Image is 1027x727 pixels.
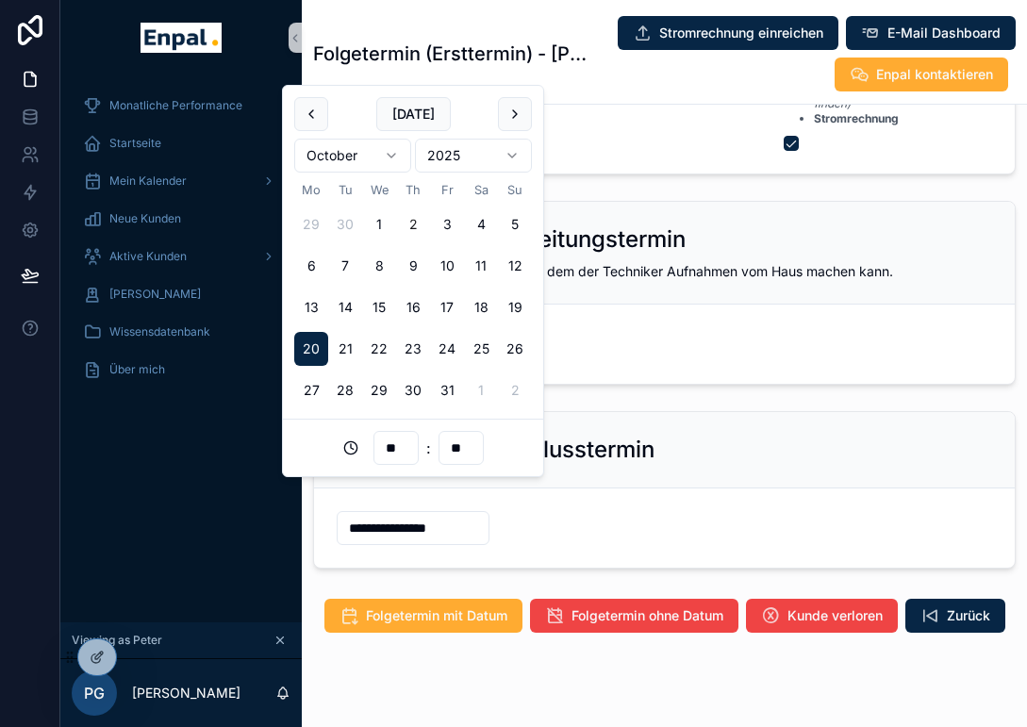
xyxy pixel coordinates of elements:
[376,97,451,131] button: [DATE]
[109,362,165,377] span: Über mich
[835,58,1008,91] button: Enpal kontaktieren
[396,290,430,324] button: Thursday, 16 October 2025
[328,249,362,283] button: Tuesday, 7 October 2025
[396,332,430,366] button: Thursday, 23 October 2025
[328,207,362,241] button: Tuesday, 30 September 2025
[60,75,302,411] div: scrollable content
[571,606,723,625] span: Folgetermin ohne Datum
[294,249,328,283] button: Monday, 6 October 2025
[396,373,430,407] button: Thursday, 30 October 2025
[464,180,498,200] th: Saturday
[328,332,362,366] button: Tuesday, 21 October 2025
[141,23,221,53] img: App logo
[328,290,362,324] button: Tuesday, 14 October 2025
[362,290,396,324] button: Wednesday, 15 October 2025
[362,332,396,366] button: Wednesday, 22 October 2025
[72,164,290,198] a: Mein Kalender
[366,606,507,625] span: Folgetermin mit Datum
[498,290,532,324] button: Sunday, 19 October 2025
[72,633,162,648] span: Viewing as Peter
[109,287,201,302] span: [PERSON_NAME]
[464,207,498,241] button: Saturday, 4 October 2025
[328,180,362,200] th: Tuesday
[430,290,464,324] button: Friday, 17 October 2025
[109,173,187,189] span: Mein Kalender
[464,249,498,283] button: Saturday, 11 October 2025
[498,180,532,200] th: Sunday
[337,263,893,279] span: Bitte trage hier das Datum ein, an dem der Techniker Aufnahmen vom Haus machen kann.
[464,373,498,407] button: Saturday, 1 November 2025
[787,606,883,625] span: Kunde verloren
[846,16,1016,50] button: E-Mail Dashboard
[294,332,328,366] button: Monday, 20 October 2025, selected
[132,684,240,702] p: [PERSON_NAME]
[72,240,290,273] a: Aktive Kunden
[324,599,522,633] button: Folgetermin mit Datum
[464,332,498,366] button: Saturday, 25 October 2025
[313,41,588,67] h1: Folgetermin (Ersttermin) - [PERSON_NAME]
[362,373,396,407] button: Wednesday, 29 October 2025
[294,180,328,200] th: Monday
[498,249,532,283] button: Sunday, 12 October 2025
[430,373,464,407] button: Friday, 31 October 2025
[72,353,290,387] a: Über mich
[430,249,464,283] button: Friday, 10 October 2025
[498,373,532,407] button: Sunday, 2 November 2025
[294,290,328,324] button: Monday, 13 October 2025
[362,249,396,283] button: Wednesday, 8 October 2025
[72,126,290,160] a: Startseite
[905,599,1005,633] button: Zurück
[498,332,532,366] button: Sunday, 26 October 2025
[876,65,993,84] span: Enpal kontaktieren
[947,606,990,625] span: Zurück
[109,324,210,339] span: Wissensdatenbank
[294,373,328,407] button: Monday, 27 October 2025
[746,599,898,633] button: Kunde verloren
[362,207,396,241] button: Wednesday, 1 October 2025
[72,315,290,349] a: Wissensdatenbank
[362,180,396,200] th: Wednesday
[659,24,823,42] span: Stromrechnung einreichen
[294,207,328,241] button: Monday, 29 September 2025
[396,207,430,241] button: Today, Thursday, 2 October 2025
[887,24,1001,42] span: E-Mail Dashboard
[814,111,899,125] strong: Stromrechnung
[109,98,242,113] span: Monatliche Performance
[430,180,464,200] th: Friday
[618,16,838,50] button: Stromrechnung einreichen
[464,290,498,324] button: Saturday, 18 October 2025
[294,431,532,465] div: :
[396,249,430,283] button: Thursday, 9 October 2025
[72,277,290,311] a: [PERSON_NAME]
[72,89,290,123] a: Monatliche Performance
[294,180,532,407] table: October 2025
[109,249,187,264] span: Aktive Kunden
[109,211,181,226] span: Neue Kunden
[72,202,290,236] a: Neue Kunden
[430,207,464,241] button: Friday, 3 October 2025
[498,207,532,241] button: Sunday, 5 October 2025
[84,682,105,704] span: PG
[328,373,362,407] button: Tuesday, 28 October 2025
[396,180,430,200] th: Thursday
[530,599,738,633] button: Folgetermin ohne Datum
[109,136,161,151] span: Startseite
[430,332,464,366] button: Friday, 24 October 2025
